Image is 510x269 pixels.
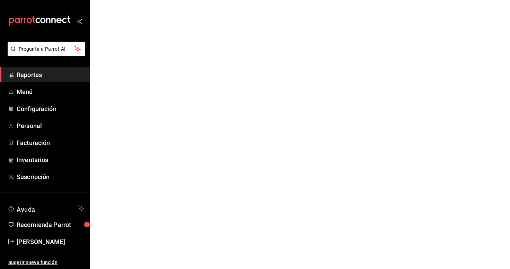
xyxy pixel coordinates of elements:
[8,42,85,56] button: Pregunta a Parrot AI
[19,45,74,53] span: Pregunta a Parrot AI
[17,155,84,165] span: Inventarios
[17,172,84,182] span: Suscripción
[17,121,84,131] span: Personal
[8,259,84,266] span: Sugerir nueva función
[17,138,84,148] span: Facturación
[17,237,84,246] span: [PERSON_NAME]
[17,104,84,114] span: Configuración
[17,204,75,212] span: Ayuda
[17,87,84,96] span: Menú
[17,220,84,229] span: Recomienda Parrot
[5,50,85,58] a: Pregunta a Parrot AI
[17,70,84,79] span: Reportes
[76,18,82,24] button: open_drawer_menu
